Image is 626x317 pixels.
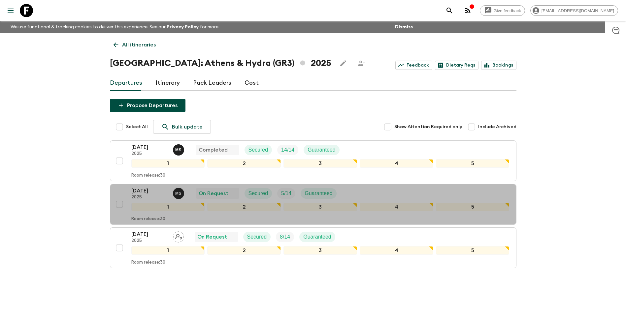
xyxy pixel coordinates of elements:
button: [DATE]2025Magda SotiriadisOn RequestSecuredTrip FillGuaranteed12345Room release:30 [110,184,516,225]
span: Magda Sotiriadis [173,190,185,195]
button: [DATE]2025Magda SotiriadisCompletedSecuredTrip FillGuaranteed12345Room release:30 [110,140,516,181]
button: Dismiss [393,22,414,32]
p: Guaranteed [303,233,331,241]
p: All itineraries [122,41,156,49]
a: Cost [245,75,259,91]
p: On Request [199,189,228,197]
div: Trip Fill [276,232,294,242]
span: Show Attention Required only [394,124,462,130]
div: 1 [131,203,205,211]
div: Trip Fill [277,188,295,199]
p: 2025 [131,238,168,244]
div: 2 [207,159,281,168]
div: 4 [360,159,433,168]
button: Propose Departures [110,99,185,112]
div: 4 [360,203,433,211]
div: 4 [360,246,433,255]
span: Give feedback [490,8,525,13]
div: 5 [436,203,510,211]
button: [DATE]2025Assign pack leaderOn RequestSecuredTrip FillGuaranteed12345Room release:30 [110,227,516,268]
p: Secured [247,233,267,241]
a: All itineraries [110,38,159,51]
p: 2025 [131,195,168,200]
p: Guaranteed [308,146,336,154]
span: [EMAIL_ADDRESS][DOMAIN_NAME] [538,8,618,13]
p: Bulk update [172,123,203,131]
span: Include Archived [478,124,516,130]
a: Bookings [481,61,516,70]
a: Privacy Policy [167,25,199,29]
span: Assign pack leader [173,233,184,239]
p: 2025 [131,151,168,157]
button: search adventures [443,4,456,17]
div: 5 [436,159,510,168]
p: Secured [248,189,268,197]
div: Secured [245,145,272,155]
div: [EMAIL_ADDRESS][DOMAIN_NAME] [530,5,618,16]
div: Trip Fill [277,145,298,155]
p: Secured [248,146,268,154]
div: Secured [243,232,271,242]
div: 3 [283,159,357,168]
p: 8 / 14 [280,233,290,241]
div: 5 [436,246,510,255]
p: Guaranteed [305,189,333,197]
span: Magda Sotiriadis [173,146,185,152]
p: Room release: 30 [131,173,165,178]
div: 3 [283,203,357,211]
h1: [GEOGRAPHIC_DATA]: Athens & Hydra (GR3) 2025 [110,57,331,70]
div: 1 [131,246,205,255]
a: Pack Leaders [193,75,231,91]
p: 14 / 14 [281,146,294,154]
span: Share this itinerary [355,57,368,70]
div: 3 [283,246,357,255]
p: [DATE] [131,143,168,151]
p: M S [175,191,181,196]
button: Edit this itinerary [337,57,350,70]
button: menu [4,4,17,17]
p: 5 / 14 [281,189,291,197]
a: Dietary Reqs [435,61,478,70]
div: 2 [207,246,281,255]
div: 2 [207,203,281,211]
a: Bulk update [153,120,211,134]
a: Give feedback [480,5,525,16]
div: Secured [245,188,272,199]
p: [DATE] [131,187,168,195]
p: We use functional & tracking cookies to deliver this experience. See our for more. [8,21,222,33]
a: Departures [110,75,142,91]
button: MS [173,188,185,199]
div: 1 [131,159,205,168]
a: Feedback [395,61,432,70]
p: On Request [197,233,227,241]
span: Select All [126,124,148,130]
a: Itinerary [155,75,180,91]
p: Room release: 30 [131,216,165,222]
p: Room release: 30 [131,260,165,265]
p: Completed [199,146,228,154]
p: [DATE] [131,230,168,238]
